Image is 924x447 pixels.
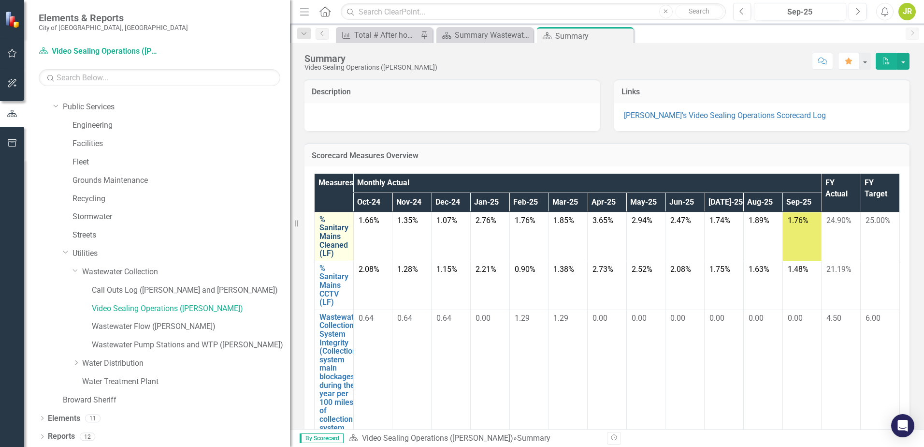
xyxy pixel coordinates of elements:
[397,265,418,274] span: 1.28%
[866,216,891,225] span: 25.00%
[312,151,902,160] h3: Scorecard Measures Overview
[397,216,418,225] span: 1.35%
[689,7,709,15] span: Search
[754,3,846,20] button: Sep-25
[359,313,374,323] span: 0.64
[515,313,530,323] span: 1.29
[39,12,188,24] span: Elements & Reports
[476,313,491,323] span: 0.00
[63,102,290,113] a: Public Services
[866,313,881,323] span: 6.00
[436,313,451,323] span: 0.64
[709,313,724,323] span: 0.00
[72,175,290,186] a: Grounds Maintenance
[455,29,531,41] div: Summary Wastewater Collection - Program Description (6040)
[476,216,496,225] span: 2.76%
[315,310,354,444] td: Double-Click to Edit Right Click for Context Menu
[397,313,412,323] span: 0.64
[476,265,496,274] span: 2.21%
[72,120,290,131] a: Engineering
[304,64,437,71] div: Video Sealing Operations ([PERSON_NAME])
[709,216,730,225] span: 1.74%
[72,157,290,168] a: Fleet
[82,376,290,387] a: Water Treatment Plant
[788,313,803,323] span: 0.00
[341,3,726,20] input: Search ClearPoint...
[319,313,361,441] a: Wastewater Collection System Integrity (Collection system main blockages during the year per 100 ...
[312,88,592,96] h3: Description
[675,5,723,18] button: Search
[898,3,916,20] button: JR
[553,265,574,274] span: 1.38%
[72,230,290,241] a: Streets
[48,431,75,442] a: Reports
[92,285,290,296] a: Call Outs Log ([PERSON_NAME] and [PERSON_NAME])
[319,215,348,258] a: % Sanitary Mains Cleaned (LF)
[670,216,691,225] span: 2.47%
[788,216,808,225] span: 1.76%
[92,340,290,351] a: Wastewater Pump Stations and WTP ([PERSON_NAME])
[632,313,647,323] span: 0.00
[436,265,457,274] span: 1.15%
[92,321,290,332] a: Wastewater Flow ([PERSON_NAME])
[788,265,808,274] span: 1.48%
[82,358,290,369] a: Water Distribution
[749,216,769,225] span: 1.89%
[48,413,80,424] a: Elements
[891,414,914,437] div: Open Intercom Messenger
[592,265,613,274] span: 2.73%
[82,267,290,278] a: Wastewater Collection
[359,265,379,274] span: 2.08%
[92,303,290,314] a: Video Sealing Operations ([PERSON_NAME])
[624,111,826,120] a: [PERSON_NAME]'s Video Sealing Operations Scorecard Log
[304,53,437,64] div: Summary
[709,265,730,274] span: 1.75%
[72,211,290,223] a: Stormwater
[72,138,290,149] a: Facilities
[362,433,513,443] a: Video Sealing Operations ([PERSON_NAME])
[80,432,95,441] div: 12
[354,29,418,41] div: Total # After hours emergency Call Outs
[85,414,101,422] div: 11
[592,313,607,323] span: 0.00
[592,216,613,225] span: 3.65%
[5,11,22,28] img: ClearPoint Strategy
[319,264,348,307] a: % Sanitary Mains CCTV (LF)
[315,212,354,261] td: Double-Click to Edit Right Click for Context Menu
[348,433,600,444] div: »
[338,29,418,41] a: Total # After hours emergency Call Outs
[300,433,344,443] span: By Scorecard
[315,261,354,310] td: Double-Click to Edit Right Click for Context Menu
[555,30,631,42] div: Summary
[553,216,574,225] span: 1.85%
[63,395,290,406] a: Broward Sheriff
[632,265,652,274] span: 2.52%
[670,265,691,274] span: 2.08%
[757,6,843,18] div: Sep-25
[436,216,457,225] span: 1.07%
[826,313,841,323] span: 4.50
[515,216,535,225] span: 1.76%
[515,265,535,274] span: 0.90%
[39,46,159,57] a: Video Sealing Operations ([PERSON_NAME])
[72,194,290,205] a: Recycling
[826,216,852,225] span: 24.90%
[553,313,568,323] span: 1.29
[621,88,902,96] h3: Links
[749,313,764,323] span: 0.00
[39,24,188,31] small: City of [GEOGRAPHIC_DATA], [GEOGRAPHIC_DATA]
[749,265,769,274] span: 1.63%
[439,29,531,41] a: Summary Wastewater Collection - Program Description (6040)
[359,216,379,225] span: 1.66%
[826,265,852,274] span: 21.19%
[670,313,685,323] span: 0.00
[72,248,290,259] a: Utilities
[39,69,280,86] input: Search Below...
[517,433,550,443] div: Summary
[632,216,652,225] span: 2.94%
